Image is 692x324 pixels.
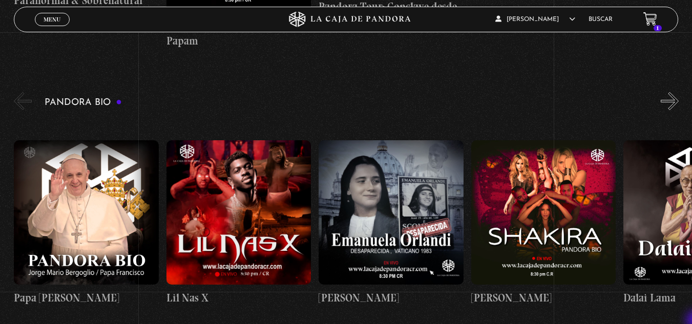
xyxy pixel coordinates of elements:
[495,16,575,23] span: [PERSON_NAME]
[14,92,32,110] button: Previous
[45,98,122,107] h3: Pandora Bio
[166,290,311,306] h4: Lil Nas X
[654,25,662,31] span: 1
[643,12,657,26] a: 1
[471,290,616,306] h4: [PERSON_NAME]
[589,16,613,23] a: Buscar
[14,290,159,306] h4: Papa [PERSON_NAME]
[40,25,64,32] span: Cerrar
[661,92,679,110] button: Next
[166,17,311,49] h4: Pandora Tour: Habemus Papam
[44,16,60,23] span: Menu
[319,290,464,306] h4: [PERSON_NAME]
